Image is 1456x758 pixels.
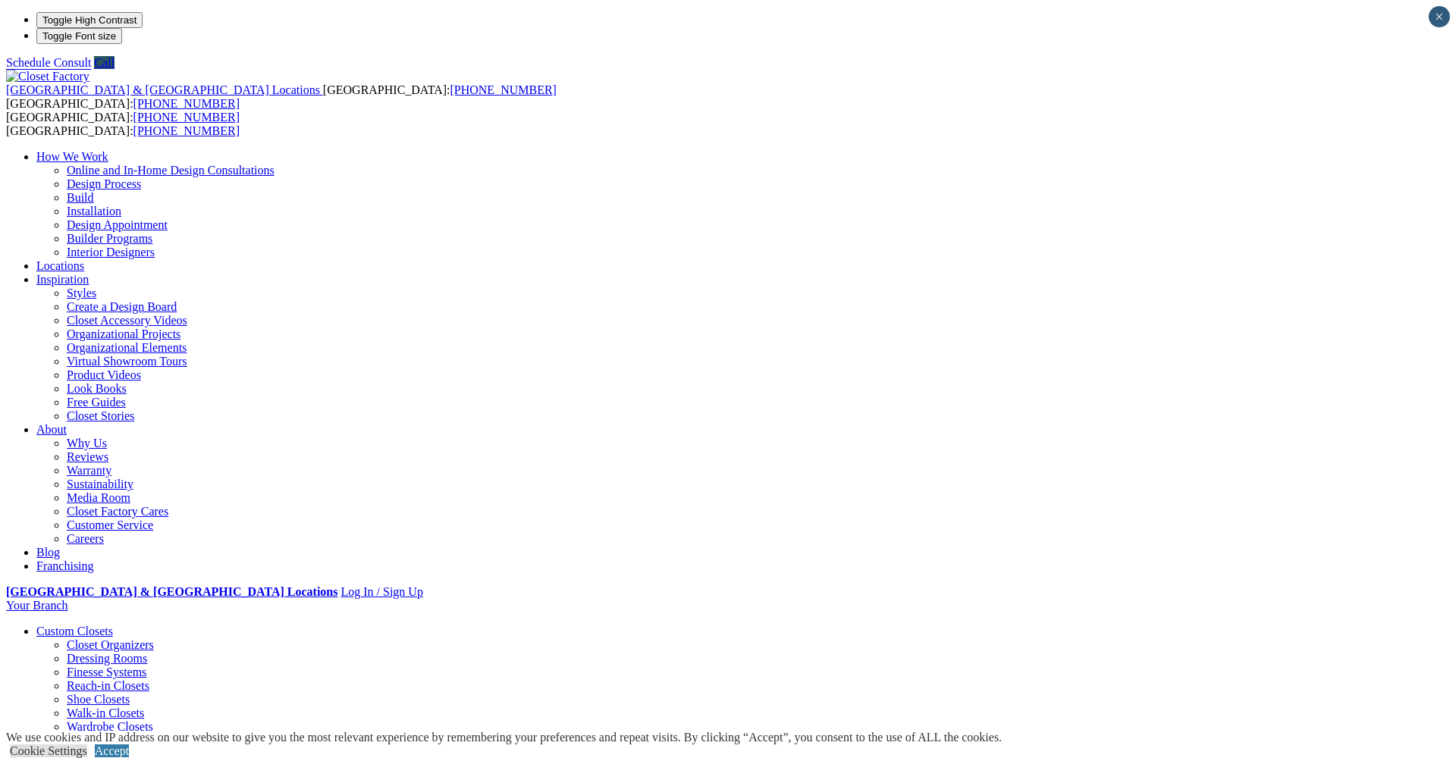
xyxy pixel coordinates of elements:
[1429,6,1450,27] button: Close
[67,368,141,381] a: Product Videos
[36,559,94,572] a: Franchising
[67,341,187,354] a: Organizational Elements
[67,327,180,340] a: Organizational Projects
[36,150,108,163] a: How We Work
[67,218,168,231] a: Design Appointment
[67,652,147,665] a: Dressing Rooms
[6,731,1002,744] div: We use cookies and IP address on our website to give you the most relevant experience by remember...
[36,12,143,28] button: Toggle High Contrast
[67,450,108,463] a: Reviews
[6,83,320,96] span: [GEOGRAPHIC_DATA] & [GEOGRAPHIC_DATA] Locations
[36,625,113,637] a: Custom Closets
[67,287,96,299] a: Styles
[67,693,130,706] a: Shoe Closets
[67,409,134,422] a: Closet Stories
[133,111,240,124] a: [PHONE_NUMBER]
[67,720,153,733] a: Wardrobe Closets
[450,83,556,96] a: [PHONE_NUMBER]
[6,111,240,137] span: [GEOGRAPHIC_DATA]: [GEOGRAPHIC_DATA]:
[6,83,557,110] span: [GEOGRAPHIC_DATA]: [GEOGRAPHIC_DATA]:
[67,532,104,545] a: Careers
[6,56,91,69] a: Schedule Consult
[94,56,115,69] a: Call
[67,300,177,313] a: Create a Design Board
[36,273,89,286] a: Inspiration
[67,396,126,409] a: Free Guides
[67,164,275,177] a: Online and In-Home Design Consultations
[67,177,141,190] a: Design Process
[6,599,67,612] a: Your Branch
[67,437,107,449] a: Why Us
[67,205,121,218] a: Installation
[6,83,323,96] a: [GEOGRAPHIC_DATA] & [GEOGRAPHIC_DATA] Locations
[6,70,89,83] img: Closet Factory
[10,744,87,757] a: Cookie Settings
[67,679,149,692] a: Reach-in Closets
[36,546,60,559] a: Blog
[67,491,130,504] a: Media Room
[67,638,154,651] a: Closet Organizers
[67,706,144,719] a: Walk-in Closets
[42,30,116,42] span: Toggle Font size
[67,478,133,490] a: Sustainability
[95,744,129,757] a: Accept
[67,505,168,518] a: Closet Factory Cares
[42,14,136,26] span: Toggle High Contrast
[67,232,152,245] a: Builder Programs
[67,355,187,368] a: Virtual Showroom Tours
[67,314,187,327] a: Closet Accessory Videos
[36,28,122,44] button: Toggle Font size
[36,259,84,272] a: Locations
[67,191,94,204] a: Build
[67,666,146,678] a: Finesse Systems
[133,97,240,110] a: [PHONE_NUMBER]
[340,585,422,598] a: Log In / Sign Up
[36,423,67,436] a: About
[6,585,337,598] a: [GEOGRAPHIC_DATA] & [GEOGRAPHIC_DATA] Locations
[67,382,127,395] a: Look Books
[67,464,111,477] a: Warranty
[133,124,240,137] a: [PHONE_NUMBER]
[67,518,153,531] a: Customer Service
[67,246,155,258] a: Interior Designers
